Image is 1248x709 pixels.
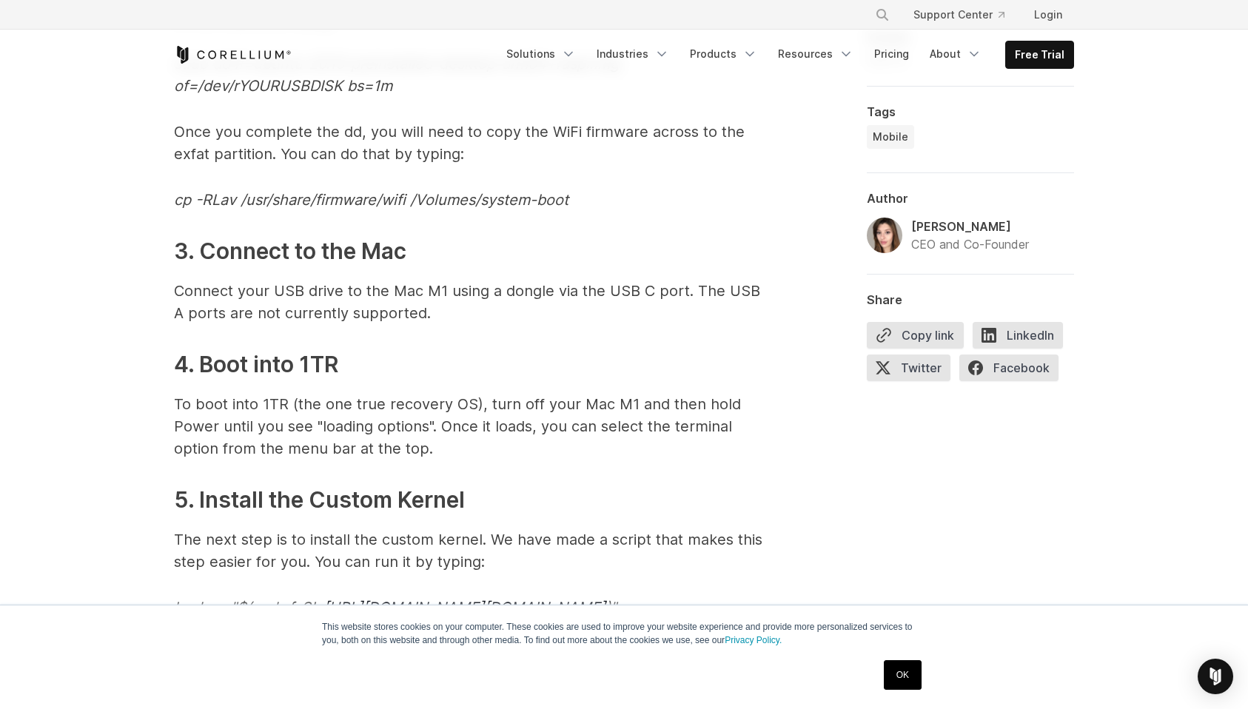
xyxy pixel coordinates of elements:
a: Mobile [867,125,914,149]
a: Privacy Policy. [725,635,782,645]
h3: 4. Boot into 1TR [174,348,766,381]
a: Products [681,41,766,67]
a: Resources [769,41,862,67]
div: Share [867,292,1074,307]
a: Login [1022,1,1074,28]
span: Facebook [959,354,1059,381]
h3: 3. Connect to the Mac [174,235,766,268]
span: LinkedIn [973,322,1063,349]
div: Navigation Menu [857,1,1074,28]
p: Once you complete the dd, you will need to copy the WiFi firmware across to the exfat partition. ... [174,121,766,165]
a: Corellium Home [174,46,292,64]
a: LinkedIn [973,322,1072,354]
p: To boot into 1TR (the one true recovery OS), turn off your Mac M1 and then hold Power until you s... [174,393,766,460]
a: OK [884,660,922,690]
h3: 5. Install the Custom Kernel [174,483,766,517]
a: Solutions [497,41,585,67]
div: Open Intercom Messenger [1198,659,1233,694]
a: Industries [588,41,678,67]
img: Amanda Gorton [867,218,902,253]
a: Support Center [902,1,1016,28]
div: CEO and Co-Founder [911,235,1029,253]
a: [URL][DOMAIN_NAME][DOMAIN_NAME] [323,599,605,616]
em: bash -c "$(curl -fsSL )" [174,599,617,616]
a: About [921,41,990,67]
a: Pricing [865,41,918,67]
div: Navigation Menu [497,41,1074,69]
button: Search [869,1,896,28]
p: Connect your USB drive to the Mac M1 using a dongle via the USB C port. The USB A ports are not c... [174,280,766,324]
div: Tags [867,104,1074,119]
a: Twitter [867,354,959,387]
p: The next step is to install the custom kernel. We have made a script that makes this step easier ... [174,528,766,573]
em: cp -RLav /usr/share/firmware/wifi /Volumes/system-boot [174,191,568,209]
button: Copy link [867,322,964,349]
a: Facebook [959,354,1067,387]
p: This website stores cookies on your computer. These cookies are used to improve your website expe... [322,620,926,647]
span: Twitter [867,354,950,381]
div: Author [867,191,1074,206]
span: Mobile [873,130,908,144]
div: [PERSON_NAME] [911,218,1029,235]
a: Free Trial [1006,41,1073,68]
